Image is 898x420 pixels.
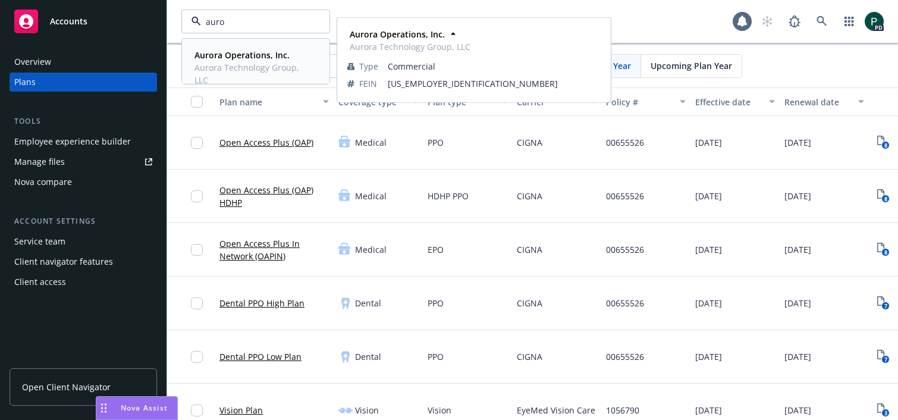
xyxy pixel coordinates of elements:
[14,252,113,271] div: Client navigator features
[874,187,893,206] a: View Plan Documents
[428,404,451,416] span: Vision
[10,152,157,171] a: Manage files
[10,252,157,271] a: Client navigator features
[606,350,644,363] span: 00655526
[191,244,203,256] input: Toggle Row Selected
[695,136,722,149] span: [DATE]
[606,96,673,108] div: Policy #
[219,350,302,363] a: Dental PPO Low Plan
[10,215,157,227] div: Account settings
[874,240,893,259] a: View Plan Documents
[517,243,542,256] span: CIGNA
[884,356,887,363] text: 7
[784,297,811,309] span: [DATE]
[10,5,157,38] a: Accounts
[810,10,834,33] a: Search
[428,243,444,256] span: EPO
[219,237,329,262] a: Open Access Plus In Network (OAPIN)
[884,195,887,203] text: 8
[14,173,72,192] div: Nova compare
[355,243,387,256] span: Medical
[651,59,732,72] span: Upcoming Plan Year
[601,87,690,116] button: Policy #
[219,297,304,309] a: Dental PPO High Plan
[10,115,157,127] div: Tools
[874,133,893,152] a: View Plan Documents
[695,243,722,256] span: [DATE]
[865,12,884,31] img: photo
[884,142,887,149] text: 8
[355,136,387,149] span: Medical
[388,60,601,73] span: Commercial
[695,350,722,363] span: [DATE]
[784,96,851,108] div: Renewal date
[201,15,306,28] input: Filter by keyword
[606,136,644,149] span: 00655526
[355,297,381,309] span: Dental
[96,396,178,420] button: Nova Assist
[874,294,893,313] a: View Plan Documents
[22,381,111,393] span: Open Client Navigator
[606,243,644,256] span: 00655526
[884,409,887,417] text: 3
[695,404,722,416] span: [DATE]
[350,29,445,40] strong: Aurora Operations, Inc.
[695,96,762,108] div: Effective date
[191,351,203,363] input: Toggle Row Selected
[606,190,644,202] span: 00655526
[884,249,887,256] text: 8
[517,350,542,363] span: CIGNA
[874,401,893,420] a: View Plan Documents
[517,136,542,149] span: CIGNA
[606,297,644,309] span: 00655526
[191,297,203,309] input: Toggle Row Selected
[191,190,203,202] input: Toggle Row Selected
[219,184,329,209] a: Open Access Plus (OAP) HDHP
[14,152,65,171] div: Manage files
[784,136,811,149] span: [DATE]
[784,190,811,202] span: [DATE]
[50,17,87,26] span: Accounts
[517,404,595,416] span: EyeMed Vision Care
[121,403,168,413] span: Nova Assist
[428,297,444,309] span: PPO
[219,96,316,108] div: Plan name
[388,77,601,90] span: [US_EMPLOYER_IDENTIFICATION_NUMBER]
[191,405,203,416] input: Toggle Row Selected
[359,77,377,90] span: FEIN
[10,272,157,292] a: Client access
[14,132,131,151] div: Employee experience builder
[517,297,542,309] span: CIGNA
[784,243,811,256] span: [DATE]
[194,49,290,61] strong: Aurora Operations, Inc.
[10,173,157,192] a: Nova compare
[219,404,263,416] a: Vision Plan
[355,190,387,202] span: Medical
[359,60,378,73] span: Type
[755,10,779,33] a: Start snowing
[517,190,542,202] span: CIGNA
[191,137,203,149] input: Toggle Row Selected
[14,52,51,71] div: Overview
[784,350,811,363] span: [DATE]
[428,350,444,363] span: PPO
[10,132,157,151] a: Employee experience builder
[695,297,722,309] span: [DATE]
[219,136,313,149] a: Open Access Plus (OAP)
[96,397,111,419] div: Drag to move
[191,96,203,108] input: Select all
[784,404,811,416] span: [DATE]
[10,73,157,92] a: Plans
[350,40,470,53] span: Aurora Technology Group, LLC
[215,87,334,116] button: Plan name
[194,61,315,86] span: Aurora Technology Group, LLC
[10,232,157,251] a: Service team
[690,87,780,116] button: Effective date
[14,272,66,292] div: Client access
[428,136,444,149] span: PPO
[695,190,722,202] span: [DATE]
[10,52,157,71] a: Overview
[355,404,379,416] span: Vision
[837,10,861,33] a: Switch app
[783,10,806,33] a: Report a Bug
